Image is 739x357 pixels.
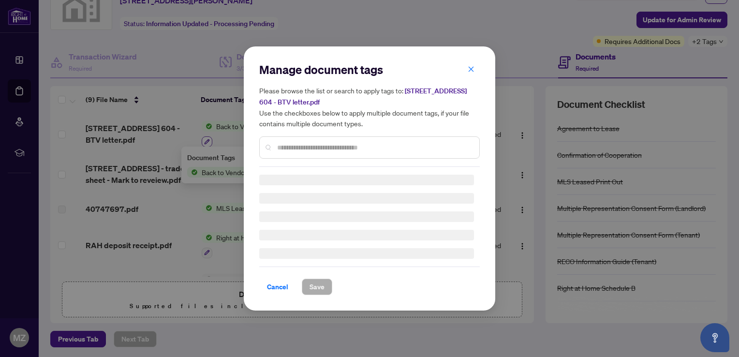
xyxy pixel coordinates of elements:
button: Open asap [700,323,729,352]
span: Cancel [267,279,288,295]
h5: Please browse the list or search to apply tags to: Use the checkboxes below to apply multiple doc... [259,85,480,129]
button: Save [302,279,332,295]
h2: Manage document tags [259,62,480,77]
span: close [468,66,474,73]
button: Cancel [259,279,296,295]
